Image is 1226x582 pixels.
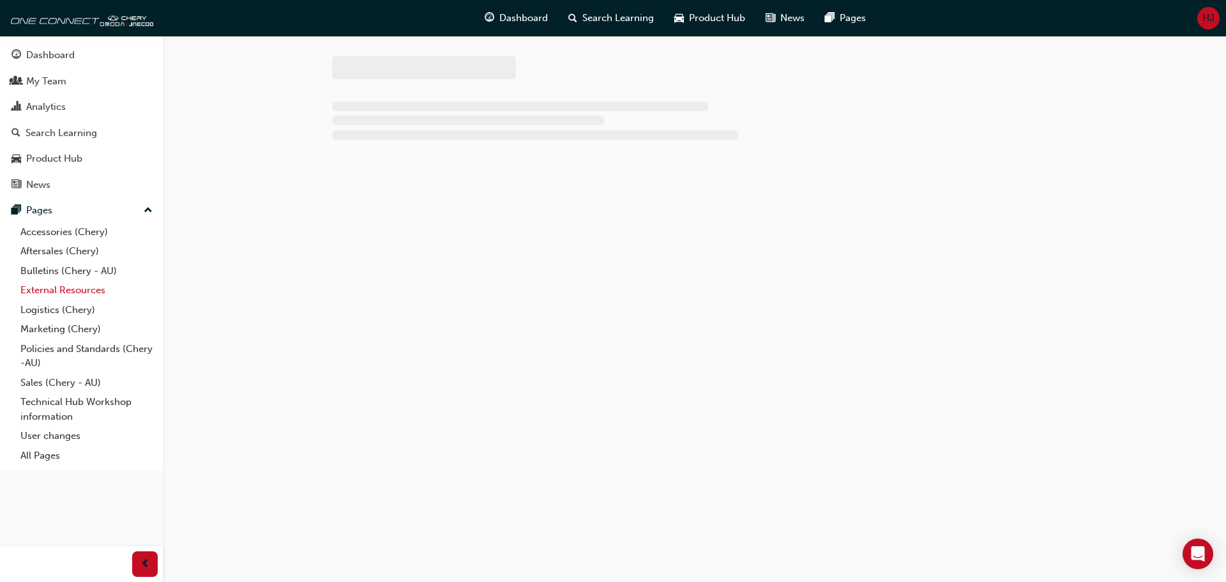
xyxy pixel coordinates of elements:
a: User changes [15,426,158,446]
button: Pages [5,199,158,222]
span: guage-icon [485,10,494,26]
span: guage-icon [11,50,21,61]
div: News [26,178,50,192]
a: Policies and Standards (Chery -AU) [15,339,158,373]
span: Pages [840,11,866,26]
button: HJ [1197,7,1220,29]
div: My Team [26,74,66,89]
div: Product Hub [26,151,82,166]
span: news-icon [766,10,775,26]
div: Pages [26,203,52,218]
span: Search Learning [582,11,654,26]
span: pages-icon [825,10,835,26]
span: pages-icon [11,205,21,217]
img: oneconnect [6,5,153,31]
a: news-iconNews [755,5,815,31]
span: Product Hub [689,11,745,26]
div: Analytics [26,100,66,114]
a: Bulletins (Chery - AU) [15,261,158,281]
button: DashboardMy TeamAnalyticsSearch LearningProduct HubNews [5,41,158,199]
a: pages-iconPages [815,5,876,31]
a: Logistics (Chery) [15,300,158,320]
a: Search Learning [5,121,158,145]
a: Marketing (Chery) [15,319,158,339]
span: search-icon [11,128,20,139]
a: Analytics [5,95,158,119]
a: guage-iconDashboard [474,5,558,31]
span: up-icon [144,203,153,219]
div: Dashboard [26,48,75,63]
span: car-icon [11,153,21,165]
a: My Team [5,70,158,93]
a: Dashboard [5,43,158,67]
span: car-icon [674,10,684,26]
span: prev-icon [140,556,150,572]
a: search-iconSearch Learning [558,5,664,31]
span: people-icon [11,76,21,88]
a: External Resources [15,280,158,300]
span: News [780,11,805,26]
span: HJ [1202,11,1215,26]
a: Aftersales (Chery) [15,241,158,261]
span: search-icon [568,10,577,26]
span: chart-icon [11,102,21,113]
a: Accessories (Chery) [15,222,158,242]
span: Dashboard [499,11,548,26]
a: Sales (Chery - AU) [15,373,158,393]
a: Technical Hub Workshop information [15,392,158,426]
a: car-iconProduct Hub [664,5,755,31]
div: Search Learning [26,126,97,141]
a: All Pages [15,446,158,466]
a: Product Hub [5,147,158,171]
div: Open Intercom Messenger [1183,539,1213,569]
span: news-icon [11,180,21,191]
a: News [5,173,158,197]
